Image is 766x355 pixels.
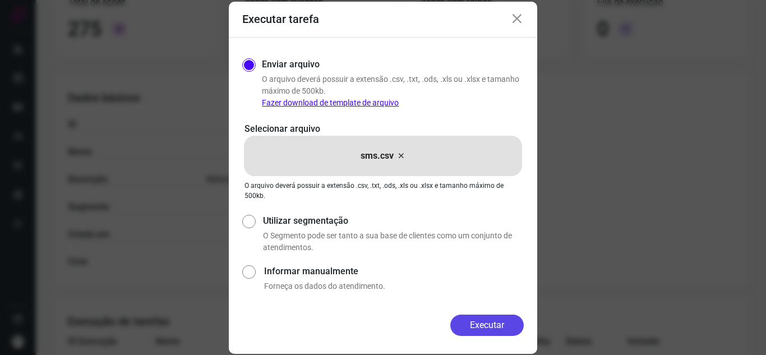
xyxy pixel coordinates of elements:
[262,98,399,107] a: Fazer download de template de arquivo
[361,149,394,163] p: sms.csv
[263,230,524,253] p: O Segmento pode ser tanto a sua base de clientes como um conjunto de atendimentos.
[264,265,524,278] label: Informar manualmente
[263,214,524,228] label: Utilizar segmentação
[244,122,522,136] p: Selecionar arquivo
[262,73,524,109] p: O arquivo deverá possuir a extensão .csv, .txt, .ods, .xls ou .xlsx e tamanho máximo de 500kb.
[244,181,522,201] p: O arquivo deverá possuir a extensão .csv, .txt, .ods, .xls ou .xlsx e tamanho máximo de 500kb.
[264,280,524,292] p: Forneça os dados do atendimento.
[262,58,320,71] label: Enviar arquivo
[242,12,319,26] h3: Executar tarefa
[450,315,524,336] button: Executar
